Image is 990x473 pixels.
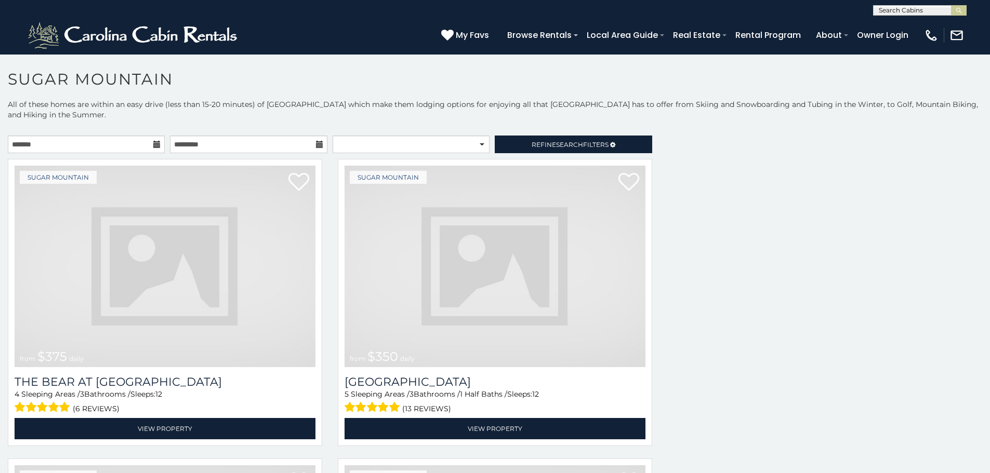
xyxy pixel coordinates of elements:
[15,166,315,367] a: from $375 daily
[80,389,84,399] span: 3
[345,166,645,367] img: dummy-image.jpg
[410,389,414,399] span: 3
[556,141,583,148] span: Search
[155,389,162,399] span: 12
[345,418,645,439] a: View Property
[582,26,663,44] a: Local Area Guide
[345,375,645,389] a: [GEOGRAPHIC_DATA]
[456,29,489,42] span: My Favs
[502,26,577,44] a: Browse Rentals
[15,389,315,415] div: Sleeping Areas / Bathrooms / Sleeps:
[350,171,427,184] a: Sugar Mountain
[460,389,507,399] span: 1 Half Baths /
[15,389,19,399] span: 4
[441,29,492,42] a: My Favs
[15,418,315,439] a: View Property
[69,355,84,362] span: daily
[367,349,398,364] span: $350
[402,402,451,415] span: (13 reviews)
[288,172,309,194] a: Add to favorites
[532,389,539,399] span: 12
[20,171,97,184] a: Sugar Mountain
[345,375,645,389] h3: Grouse Moor Lodge
[811,26,847,44] a: About
[924,28,939,43] img: phone-regular-white.png
[345,389,645,415] div: Sleeping Areas / Bathrooms / Sleeps:
[15,166,315,367] img: dummy-image.jpg
[618,172,639,194] a: Add to favorites
[949,28,964,43] img: mail-regular-white.png
[730,26,806,44] a: Rental Program
[668,26,725,44] a: Real Estate
[15,375,315,389] h3: The Bear At Sugar Mountain
[345,389,349,399] span: 5
[532,141,609,148] span: Refine Filters
[345,166,645,367] a: from $350 daily
[852,26,914,44] a: Owner Login
[26,20,242,51] img: White-1-2.png
[400,355,415,362] span: daily
[20,355,35,362] span: from
[495,136,652,153] a: RefineSearchFilters
[15,375,315,389] a: The Bear At [GEOGRAPHIC_DATA]
[350,355,365,362] span: from
[73,402,120,415] span: (6 reviews)
[37,349,67,364] span: $375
